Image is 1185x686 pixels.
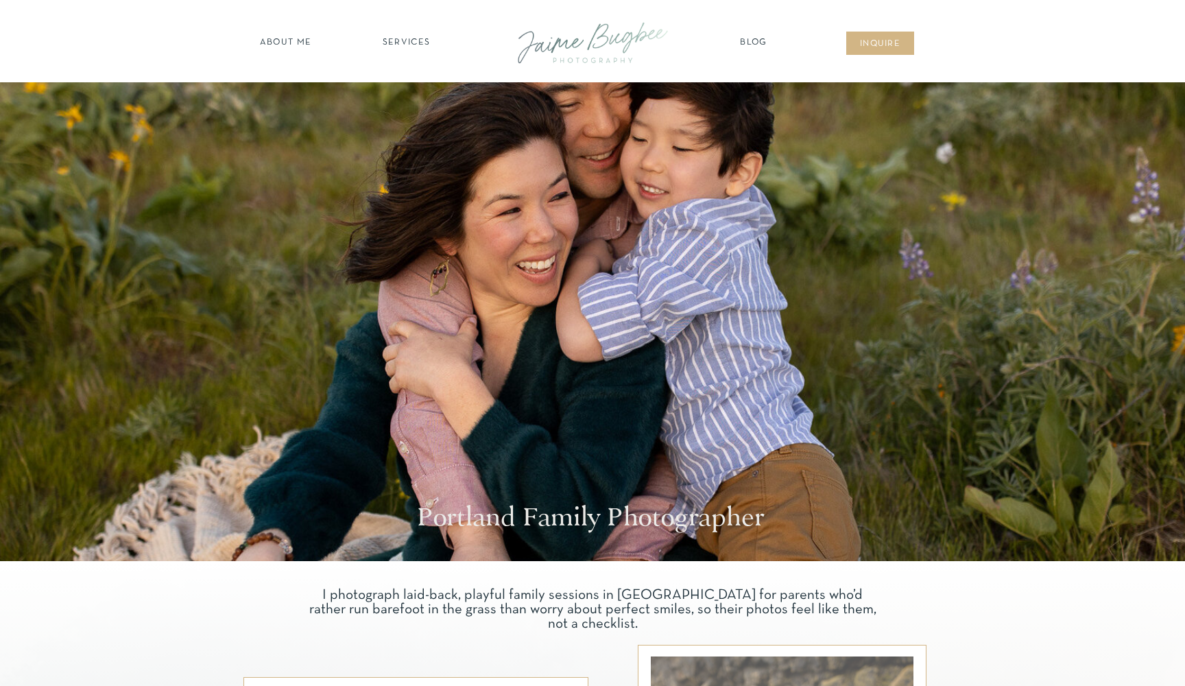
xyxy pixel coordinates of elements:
a: Blog [737,36,771,50]
a: about ME [256,36,315,50]
a: inqUIre [852,38,908,51]
a: SERVICES [368,36,445,50]
p: I photograph laid-back, playful family sessions in [GEOGRAPHIC_DATA] for parents who’d rather run... [304,588,881,618]
h1: Portland Family Photographer [417,502,768,537]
